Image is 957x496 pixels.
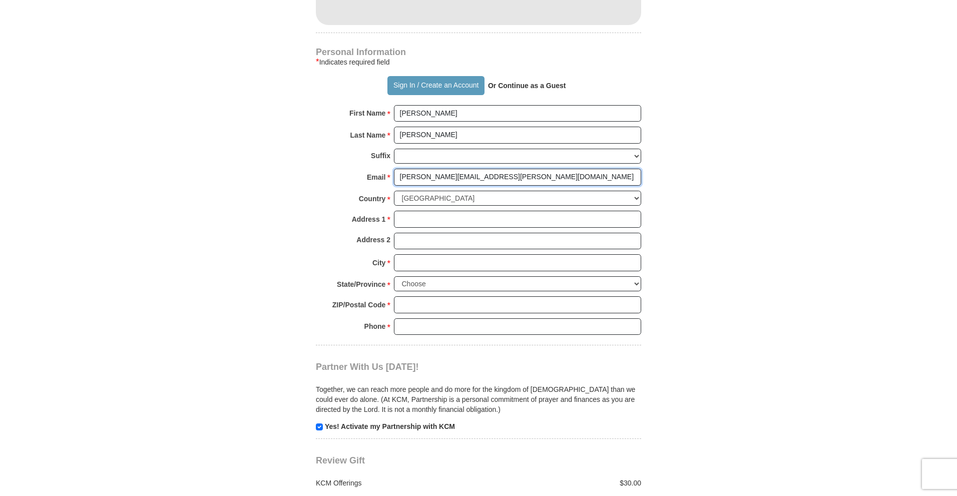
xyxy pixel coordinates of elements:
[311,478,479,488] div: KCM Offerings
[372,256,385,270] strong: City
[488,82,566,90] strong: Or Continue as a Guest
[371,149,390,163] strong: Suffix
[316,362,419,372] span: Partner With Us [DATE]!
[316,384,641,414] p: Together, we can reach more people and do more for the kingdom of [DEMOGRAPHIC_DATA] than we coul...
[350,128,386,142] strong: Last Name
[359,192,386,206] strong: Country
[478,478,647,488] div: $30.00
[349,106,385,120] strong: First Name
[316,48,641,56] h4: Personal Information
[337,277,385,291] strong: State/Province
[316,455,365,465] span: Review Gift
[387,76,484,95] button: Sign In / Create an Account
[352,212,386,226] strong: Address 1
[367,170,385,184] strong: Email
[356,233,390,247] strong: Address 2
[332,298,386,312] strong: ZIP/Postal Code
[364,319,386,333] strong: Phone
[316,56,641,68] div: Indicates required field
[325,422,455,430] strong: Yes! Activate my Partnership with KCM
